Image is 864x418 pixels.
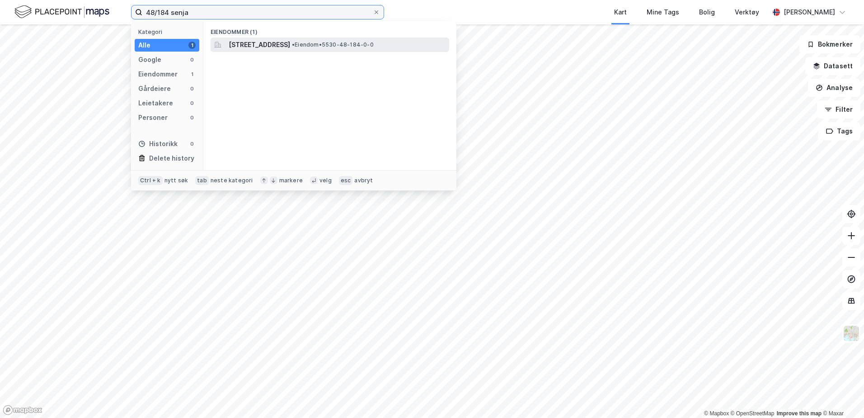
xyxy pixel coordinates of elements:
[817,100,860,119] button: Filter
[188,56,196,63] div: 0
[3,405,42,415] a: Mapbox homepage
[354,177,373,184] div: avbryt
[819,375,864,418] iframe: Chat Widget
[647,7,679,18] div: Mine Tags
[735,7,759,18] div: Verktøy
[292,41,295,48] span: •
[339,176,353,185] div: esc
[188,140,196,147] div: 0
[138,40,150,51] div: Alle
[731,410,775,417] a: OpenStreetMap
[138,112,168,123] div: Personer
[799,35,860,53] button: Bokmerker
[203,21,456,38] div: Eiendommer (1)
[704,410,729,417] a: Mapbox
[319,177,332,184] div: velg
[292,41,374,48] span: Eiendom • 5530-48-184-0-0
[699,7,715,18] div: Bolig
[614,7,627,18] div: Kart
[188,71,196,78] div: 1
[211,177,253,184] div: neste kategori
[164,177,188,184] div: nytt søk
[138,98,173,109] div: Leietakere
[805,57,860,75] button: Datasett
[195,176,209,185] div: tab
[138,28,199,35] div: Kategori
[188,114,196,121] div: 0
[138,83,171,94] div: Gårdeiere
[142,5,373,19] input: Søk på adresse, matrikkel, gårdeiere, leietakere eller personer
[188,85,196,92] div: 0
[138,176,163,185] div: Ctrl + k
[777,410,822,417] a: Improve this map
[843,325,860,342] img: Z
[138,54,161,65] div: Google
[279,177,303,184] div: markere
[188,100,196,107] div: 0
[138,69,178,80] div: Eiendommer
[138,138,178,149] div: Historikk
[229,39,290,50] span: [STREET_ADDRESS]
[818,122,860,140] button: Tags
[14,4,109,20] img: logo.f888ab2527a4732fd821a326f86c7f29.svg
[808,79,860,97] button: Analyse
[784,7,835,18] div: [PERSON_NAME]
[149,153,194,164] div: Delete history
[188,42,196,49] div: 1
